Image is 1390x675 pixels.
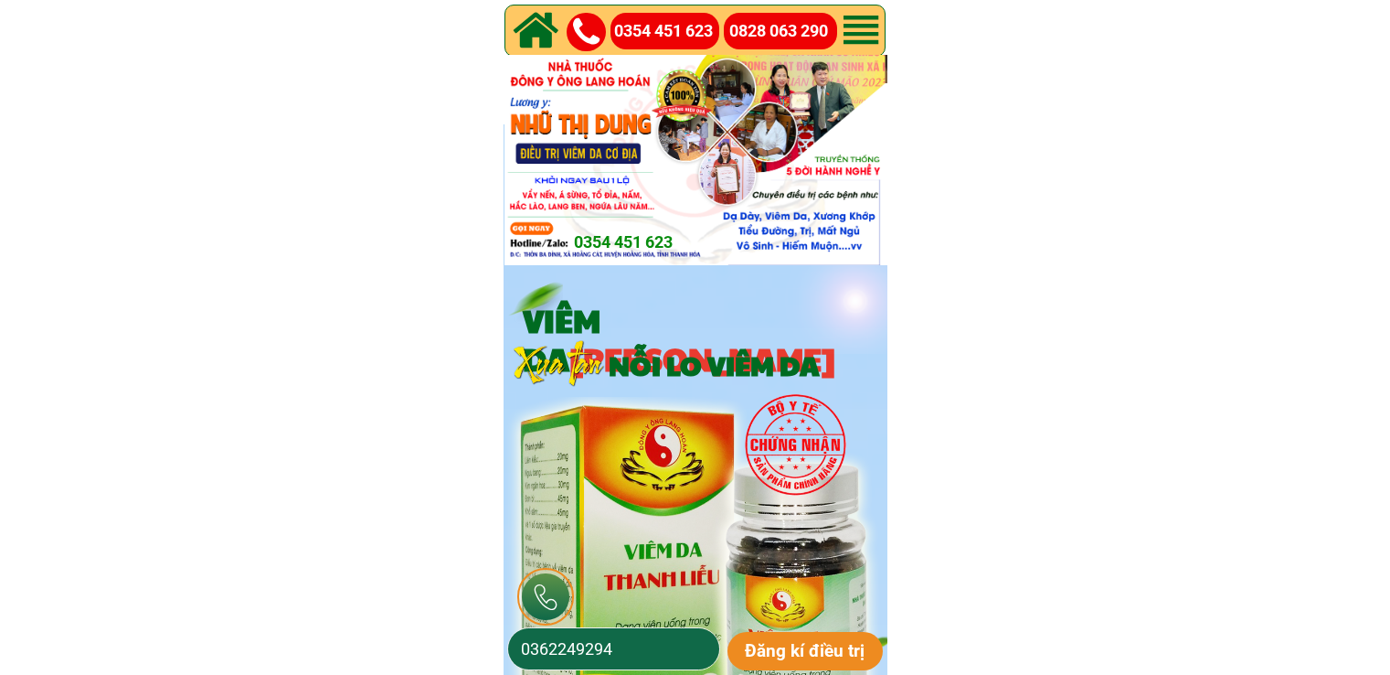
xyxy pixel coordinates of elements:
[727,632,884,670] p: Đăng kí điều trị
[569,336,835,380] span: [PERSON_NAME]
[729,18,838,45] a: 0828 063 290
[574,230,757,256] a: 0354 451 623
[523,301,908,378] h3: VIÊM DA
[609,348,926,381] h3: NỖI LO VIÊM DA
[516,628,711,670] input: Số điện thoại
[614,18,722,45] a: 0354 451 623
